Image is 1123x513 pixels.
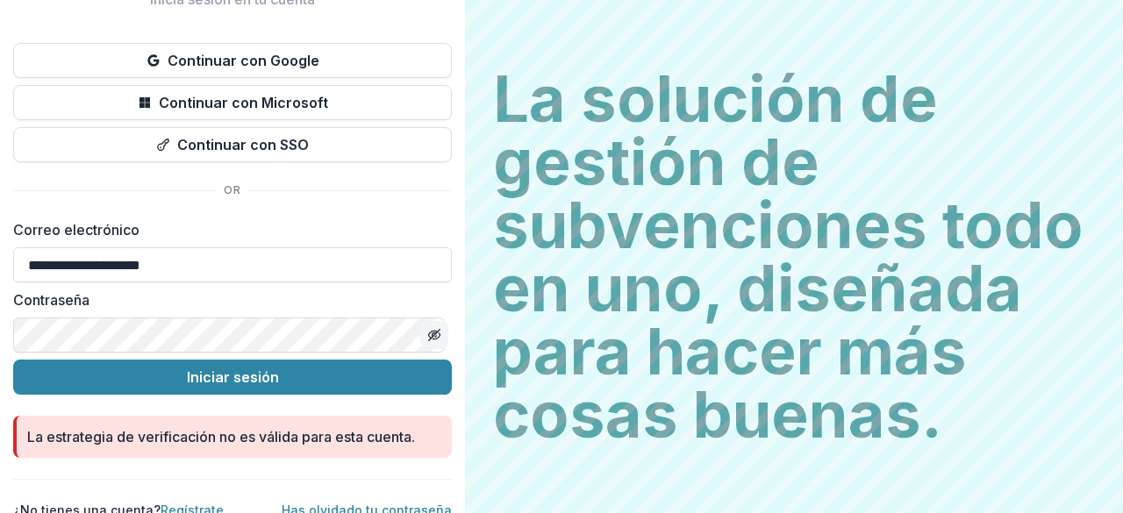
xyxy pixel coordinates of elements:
font: Iniciar sesión [187,368,279,386]
font: Continuar con Microsoft [159,94,328,111]
font: La estrategia de verificación no es válida para esta cuenta. [27,428,415,445]
button: Continuar con SSO [13,127,452,162]
font: Correo electrónico [13,221,139,239]
button: Activar o desactivar la visibilidad de la contraseña [420,321,448,349]
button: Continuar con Microsoft [13,85,452,120]
button: Iniciar sesión [13,360,452,395]
button: Continuar con Google [13,43,452,78]
font: Continuar con Google [168,52,319,69]
font: Continuar con SSO [177,136,309,153]
font: Contraseña [13,291,89,309]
